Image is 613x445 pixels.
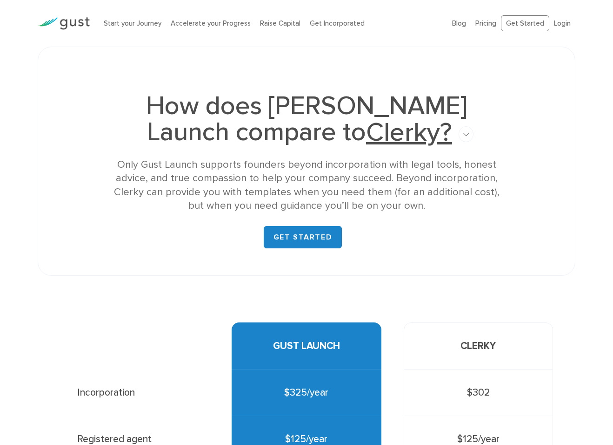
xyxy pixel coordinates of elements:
h1: How does [PERSON_NAME] Launch compare to [110,93,502,146]
a: GET STARTED [264,226,342,248]
a: Raise Capital [260,19,300,27]
a: Pricing [475,19,496,27]
a: Get Incorporated [310,19,365,27]
div: GUST LAUNCH [232,322,381,370]
div: $302 [404,370,553,416]
div: $325/year [232,370,381,416]
div: Incorporation [60,370,209,416]
div: CLERKY [404,322,553,370]
a: Blog [452,19,466,27]
a: Get Started [501,15,549,32]
a: Login [554,19,571,27]
a: Accelerate your Progress [171,19,251,27]
span: Clerky? [366,117,452,148]
div: Only Gust Launch supports founders beyond incorporation with legal tools, honest advice, and true... [110,158,502,213]
img: Gust Logo [38,17,90,30]
a: Start your Journey [104,19,161,27]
